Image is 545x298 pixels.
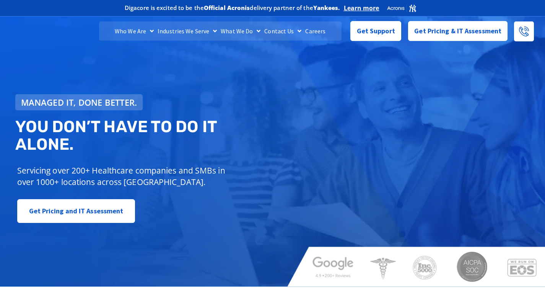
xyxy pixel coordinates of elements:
[357,23,395,39] span: Get Support
[15,94,143,110] a: Managed IT, done better.
[387,4,416,13] img: Acronis
[350,21,401,41] a: Get Support
[408,21,508,41] a: Get Pricing & IT Assessment
[204,4,250,11] b: Official Acronis
[99,21,342,41] nav: Menu
[344,4,379,12] a: Learn more
[17,199,135,223] a: Get Pricing and IT Assessment
[125,5,340,11] h2: Digacore is excited to be the delivery partner of the
[17,165,231,188] p: Servicing over 200+ Healthcare companies and SMBs in over 1000+ locations across [GEOGRAPHIC_DATA].
[262,21,303,41] a: Contact Us
[303,21,327,41] a: Careers
[11,20,62,42] img: DigaCore Technology Consulting
[29,203,124,219] span: Get Pricing and IT Assessment
[414,23,501,39] span: Get Pricing & IT Assessment
[219,21,262,41] a: What We Do
[113,21,156,41] a: Who We Are
[313,4,340,11] b: Yankees.
[21,98,137,106] span: Managed IT, done better.
[156,21,219,41] a: Industries We Serve
[15,118,278,153] h2: You don’t have to do IT alone.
